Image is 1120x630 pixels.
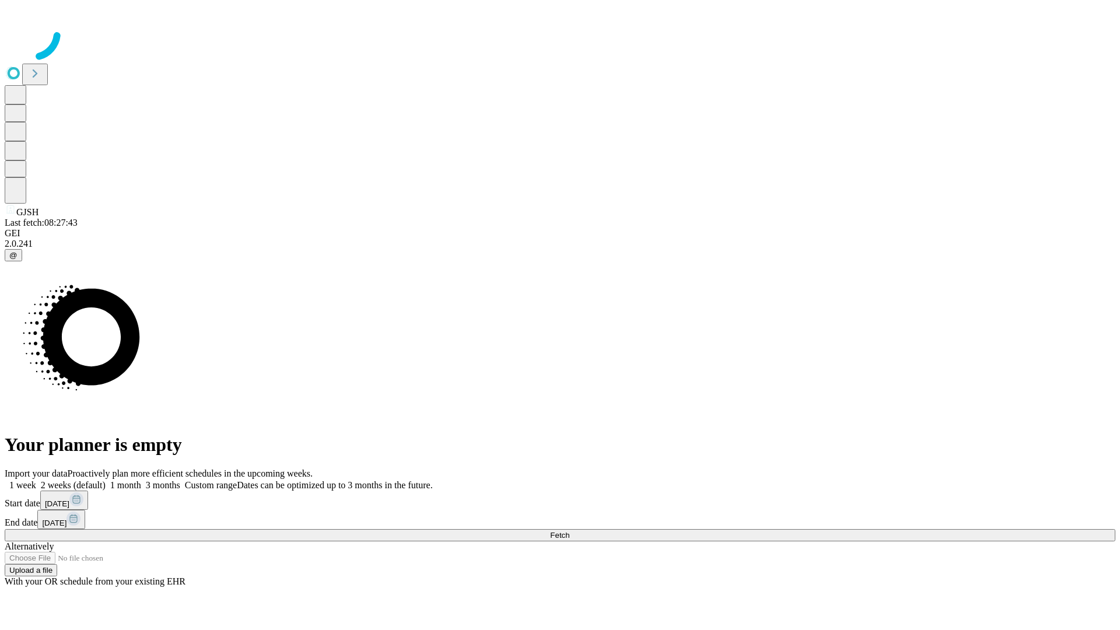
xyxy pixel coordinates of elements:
[5,491,1115,510] div: Start date
[5,249,22,261] button: @
[16,207,38,217] span: GJSH
[9,251,17,260] span: @
[5,218,78,228] span: Last fetch: 08:27:43
[40,491,88,510] button: [DATE]
[37,510,85,529] button: [DATE]
[5,541,54,551] span: Alternatively
[5,529,1115,541] button: Fetch
[5,564,57,576] button: Upload a file
[68,468,313,478] span: Proactively plan more efficient schedules in the upcoming weeks.
[237,480,432,490] span: Dates can be optimized up to 3 months in the future.
[42,519,66,527] span: [DATE]
[110,480,141,490] span: 1 month
[41,480,106,490] span: 2 weeks (default)
[5,228,1115,239] div: GEI
[550,531,569,540] span: Fetch
[5,434,1115,456] h1: Your planner is empty
[5,576,185,586] span: With your OR schedule from your existing EHR
[146,480,180,490] span: 3 months
[5,239,1115,249] div: 2.0.241
[9,480,36,490] span: 1 week
[5,510,1115,529] div: End date
[5,468,68,478] span: Import your data
[45,499,69,508] span: [DATE]
[185,480,237,490] span: Custom range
